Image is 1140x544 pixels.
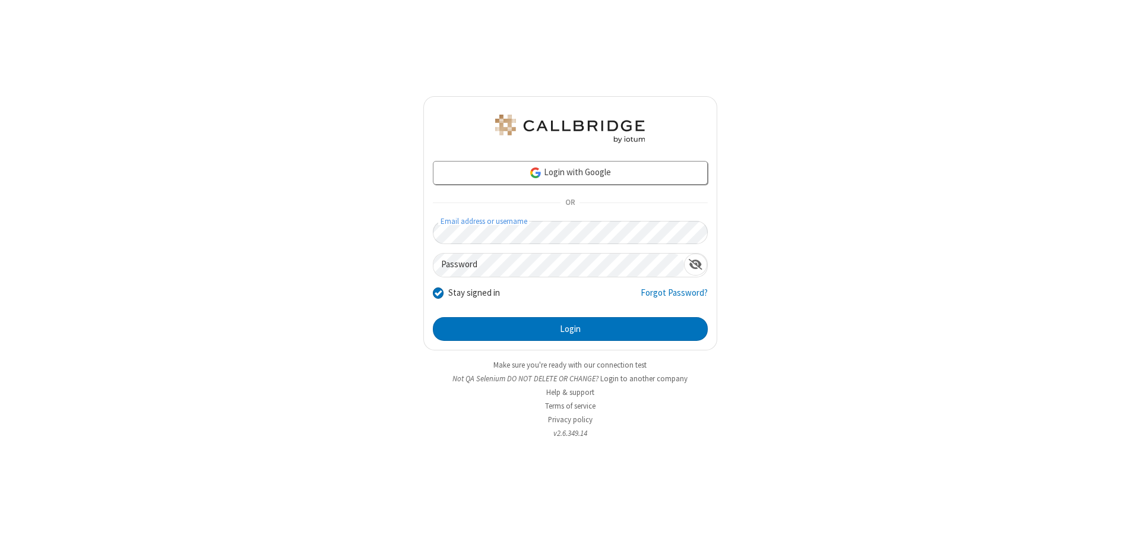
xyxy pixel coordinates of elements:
button: Login to another company [600,373,688,384]
a: Make sure you're ready with our connection test [493,360,647,370]
a: Forgot Password? [641,286,708,309]
li: v2.6.349.14 [423,428,717,439]
div: Show password [684,254,707,276]
a: Help & support [546,387,594,397]
li: Not QA Selenium DO NOT DELETE OR CHANGE? [423,373,717,384]
img: QA Selenium DO NOT DELETE OR CHANGE [493,115,647,143]
input: Password [433,254,684,277]
a: Terms of service [545,401,596,411]
input: Email address or username [433,221,708,244]
img: google-icon.png [529,166,542,179]
button: Login [433,317,708,341]
label: Stay signed in [448,286,500,300]
a: Privacy policy [548,415,593,425]
span: OR [560,195,579,211]
a: Login with Google [433,161,708,185]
